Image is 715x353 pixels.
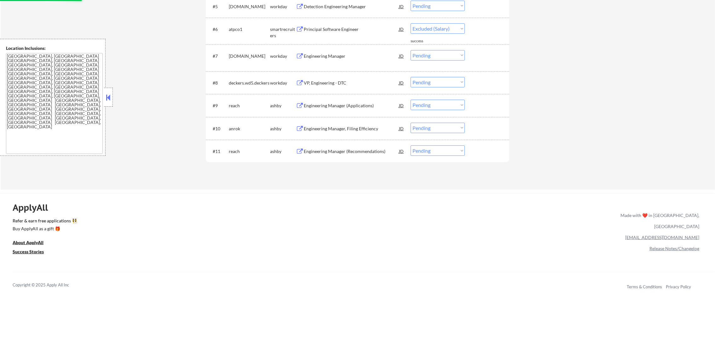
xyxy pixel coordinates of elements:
div: smartrecruiters [270,26,296,38]
div: ashby [270,126,296,132]
div: [DOMAIN_NAME] [229,53,270,59]
div: JD [398,77,405,88]
div: Location Inclusions: [6,45,103,51]
div: success [411,38,436,44]
div: Engineering Manager (Applications) [304,103,399,109]
u: About ApplyAll [13,240,43,245]
div: #6 [213,26,224,32]
u: Success Stories [13,249,44,254]
div: #5 [213,3,224,10]
div: reach [229,103,270,109]
div: VP, Engineering - DTC [304,80,399,86]
div: reach [229,148,270,155]
div: Principal Software Engineer [304,26,399,32]
div: Engineering Manager [304,53,399,59]
div: Buy ApplyAll as a gift 🎁 [13,227,76,231]
div: JD [398,1,405,12]
div: deckers.wd5.deckers [229,80,270,86]
div: workday [270,80,296,86]
div: #8 [213,80,224,86]
div: #10 [213,126,224,132]
div: workday [270,3,296,10]
div: JD [398,123,405,134]
div: #7 [213,53,224,59]
a: Terms & Conditions [627,284,662,289]
div: atpco1 [229,26,270,32]
div: #9 [213,103,224,109]
div: Engineering Manager, Filing Efficiency [304,126,399,132]
div: ApplyAll [13,202,55,213]
div: [DOMAIN_NAME] [229,3,270,10]
div: JD [398,145,405,157]
div: JD [398,23,405,35]
div: workday [270,53,296,59]
div: #11 [213,148,224,155]
div: JD [398,50,405,62]
div: Engineering Manager (Recommendations) [304,148,399,155]
div: Made with ❤️ in [GEOGRAPHIC_DATA], [GEOGRAPHIC_DATA] [618,210,699,232]
a: Privacy Policy [666,284,691,289]
a: Success Stories [13,248,52,256]
a: Buy ApplyAll as a gift 🎁 [13,225,76,233]
a: About ApplyAll [13,239,52,247]
a: Release Notes/Changelog [649,246,699,251]
div: Copyright © 2025 Apply All Inc [13,282,85,288]
div: anrok [229,126,270,132]
a: [EMAIL_ADDRESS][DOMAIN_NAME] [625,235,699,240]
div: ashby [270,148,296,155]
div: JD [398,100,405,111]
div: ashby [270,103,296,109]
a: Refer & earn free applications 👯‍♀️ [13,219,489,225]
div: Detection Engineering Manager [304,3,399,10]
